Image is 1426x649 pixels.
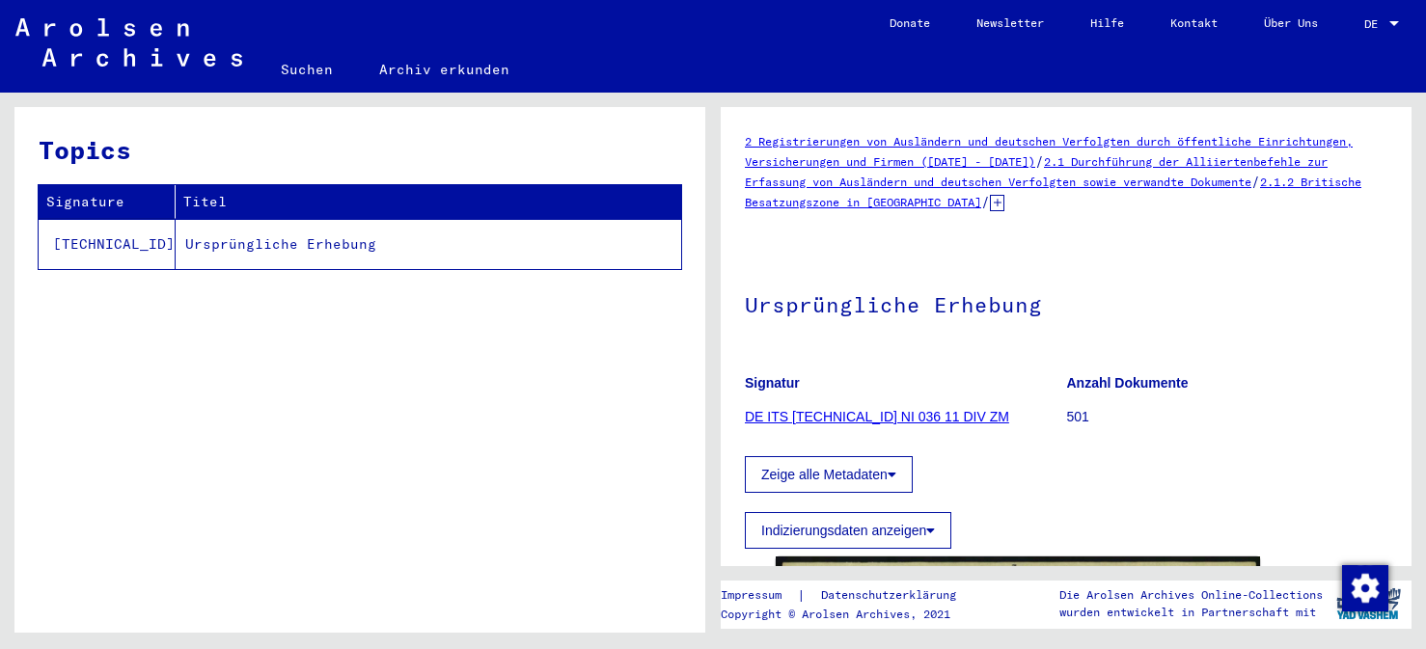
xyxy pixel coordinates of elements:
[806,585,979,606] a: Datenschutzerklärung
[15,18,242,67] img: Arolsen_neg.svg
[721,585,979,606] div: |
[1059,604,1323,621] p: wurden entwickelt in Partnerschaft mit
[745,456,913,493] button: Zeige alle Metadaten
[1332,580,1405,628] img: yv_logo.png
[721,585,797,606] a: Impressum
[1342,565,1388,611] img: Zustimmung ändern
[356,46,533,93] a: Archiv erkunden
[745,134,1353,169] a: 2 Registrierungen von Ausländern und deutschen Verfolgten durch öffentliche Einrichtungen, Versic...
[1067,375,1189,391] b: Anzahl Dokumente
[1067,407,1388,427] p: 501
[39,219,176,269] td: [TECHNICAL_ID]
[1251,173,1260,190] span: /
[1364,17,1385,31] span: DE
[745,375,800,391] b: Signatur
[981,193,990,210] span: /
[258,46,356,93] a: Suchen
[745,409,1009,424] a: DE ITS [TECHNICAL_ID] NI 036 11 DIV ZM
[745,260,1387,345] h1: Ursprüngliche Erhebung
[1059,586,1323,604] p: Die Arolsen Archives Online-Collections
[1035,152,1044,170] span: /
[1341,564,1387,610] div: Zustimmung ändern
[176,185,681,219] th: Titel
[39,185,176,219] th: Signature
[176,219,681,269] td: Ursprüngliche Erhebung
[721,606,979,623] p: Copyright © Arolsen Archives, 2021
[39,131,680,169] h3: Topics
[745,512,951,549] button: Indizierungsdaten anzeigen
